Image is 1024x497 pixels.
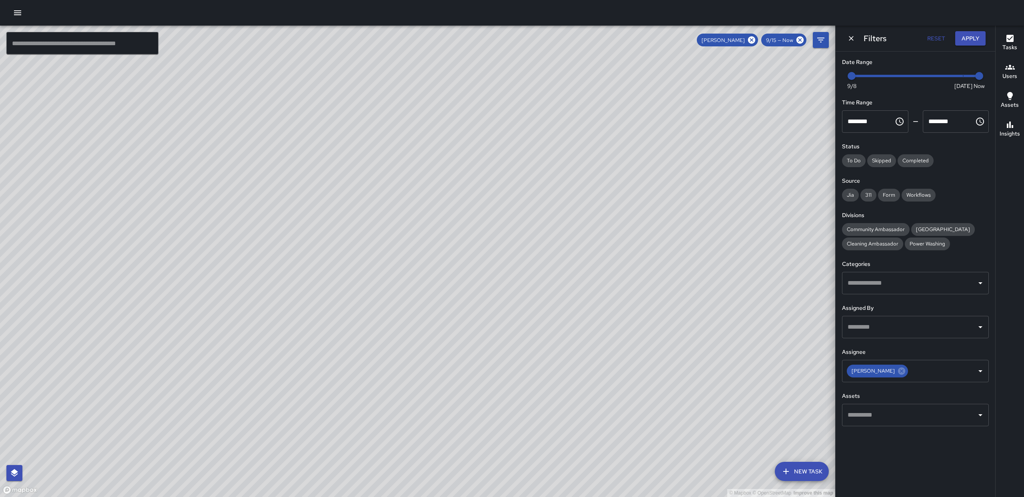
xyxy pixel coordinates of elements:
span: Form [878,192,900,198]
span: Community Ambassador [842,226,910,233]
span: Skipped [867,157,896,164]
div: [PERSON_NAME] [847,365,908,377]
div: Cleaning Ambassador [842,238,903,250]
h6: Insights [1000,130,1020,138]
div: To Do [842,154,866,167]
button: Open [975,321,986,333]
span: Now [974,82,985,90]
h6: Divisions [842,211,989,220]
div: Power Washing [905,238,950,250]
div: Skipped [867,154,896,167]
div: Completed [898,154,934,167]
button: Dismiss [845,32,857,44]
button: Reset [923,31,949,46]
div: Jia [842,189,859,202]
button: Insights [996,115,1024,144]
button: Open [975,365,986,377]
div: [PERSON_NAME] [697,34,758,46]
h6: Date Range [842,58,989,67]
span: 9/8 [847,82,856,90]
span: Completed [898,157,934,164]
span: To Do [842,157,866,164]
span: Jia [842,192,859,198]
button: Users [996,58,1024,86]
button: Filters [813,32,829,48]
span: [DATE] [954,82,972,90]
div: Workflows [902,189,936,202]
button: Assets [996,86,1024,115]
span: Cleaning Ambassador [842,240,903,247]
button: Tasks [996,29,1024,58]
span: [PERSON_NAME] [697,37,750,44]
span: [GEOGRAPHIC_DATA] [911,226,975,233]
div: Community Ambassador [842,223,910,236]
h6: Assigned By [842,304,989,313]
span: Power Washing [905,240,950,247]
div: [GEOGRAPHIC_DATA] [911,223,975,236]
h6: Assets [842,392,989,401]
span: 311 [860,192,876,198]
button: Open [975,409,986,421]
h6: Assignee [842,348,989,357]
h6: Time Range [842,98,989,107]
h6: Categories [842,260,989,269]
button: Apply [955,31,986,46]
button: Open [975,277,986,289]
div: 311 [860,189,876,202]
h6: Users [1002,72,1017,81]
button: New Task [775,462,829,481]
button: Choose time, selected time is 12:00 AM [892,114,908,130]
span: [PERSON_NAME] [847,366,900,375]
button: Choose time, selected time is 11:59 PM [972,114,988,130]
h6: Status [842,142,989,151]
span: Workflows [902,192,936,198]
h6: Assets [1001,101,1019,110]
h6: Filters [864,32,886,45]
div: 9/15 — Now [761,34,806,46]
div: Form [878,189,900,202]
h6: Tasks [1002,43,1017,52]
h6: Source [842,177,989,186]
span: 9/15 — Now [761,37,798,44]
